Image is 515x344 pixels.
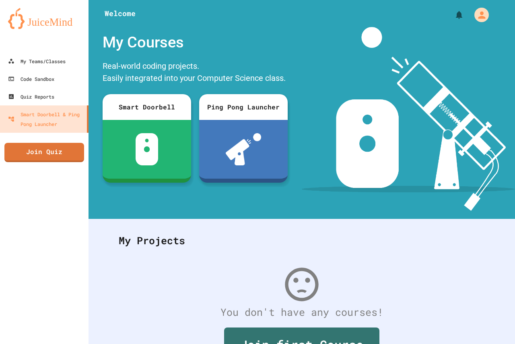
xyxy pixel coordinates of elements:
div: Smart Doorbell [103,94,191,120]
div: My Projects [111,225,493,256]
div: Smart Doorbell & Ping Pong Launcher [8,109,84,129]
img: logo-orange.svg [8,8,80,29]
div: Quiz Reports [8,92,54,101]
div: My Courses [99,27,292,58]
div: You don't have any courses! [111,305,493,320]
div: Code Sandbox [8,74,54,84]
img: banner-image-my-projects.png [302,27,515,211]
div: My Account [466,6,491,24]
div: My Teams/Classes [8,56,66,66]
img: sdb-white.svg [136,133,159,165]
div: Ping Pong Launcher [199,94,288,120]
img: ppl-with-ball.png [226,133,262,165]
a: Join Quiz [4,143,84,162]
div: Real-world coding projects. Easily integrated into your Computer Science class. [99,58,292,88]
div: My Notifications [439,8,466,22]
